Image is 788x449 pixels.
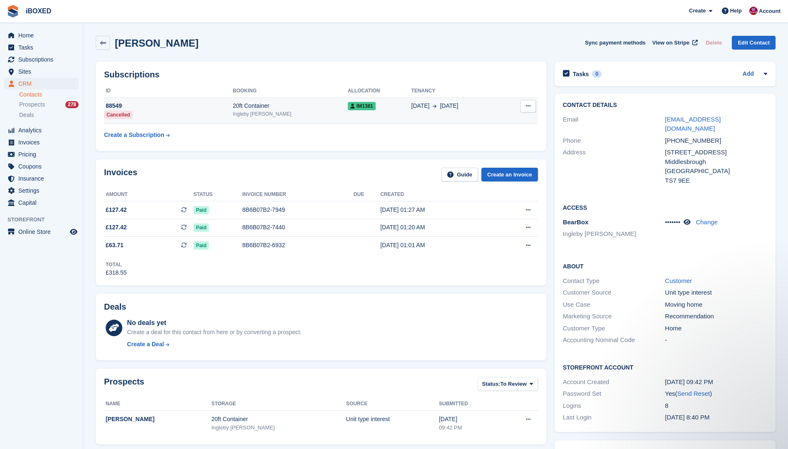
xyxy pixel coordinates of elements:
span: Subscriptions [18,54,68,65]
a: menu [4,66,79,77]
span: Home [18,30,68,41]
div: Total [106,261,127,268]
a: Add [743,69,754,79]
h2: Prospects [104,377,144,392]
a: Preview store [69,227,79,237]
a: Create a Subscription [104,127,170,143]
div: Account Created [563,377,665,387]
div: Email [563,115,665,134]
span: Insurance [18,173,68,184]
div: Use Case [563,300,665,310]
span: [DATE] [440,102,458,110]
div: 20ft Container [211,415,346,424]
span: Deals [19,111,34,119]
a: iBOXED [22,4,55,18]
span: Create [689,7,706,15]
a: Create a Deal [127,340,301,349]
a: Change [696,218,718,226]
div: Accounting Nominal Code [563,335,665,345]
span: £127.42 [106,206,127,214]
div: Password Set [563,389,665,399]
th: Name [104,397,211,411]
div: [DATE] 09:42 PM [665,377,767,387]
th: Source [346,397,439,411]
span: Paid [193,206,209,214]
div: Address [563,148,665,185]
h2: Contact Details [563,102,767,109]
h2: Subscriptions [104,70,538,79]
div: Ingleby [PERSON_NAME] [233,110,348,118]
div: 8B6B07B2-7949 [242,206,354,214]
span: Storefront [7,216,83,224]
a: menu [4,124,79,136]
div: [PERSON_NAME] [106,415,211,424]
div: [STREET_ADDRESS] [665,148,767,157]
span: Help [730,7,742,15]
th: Due [354,188,380,201]
div: Moving home [665,300,767,310]
img: stora-icon-8386f47178a22dfd0bd8f6a31ec36ba5ce8667c1dd55bd0f319d3a0aa187defe.svg [7,5,19,17]
a: Create an Invoice [481,168,538,181]
span: Paid [193,241,209,250]
span: Account [759,7,781,15]
div: Customer Type [563,324,665,333]
div: Home [665,324,767,333]
div: 20ft Container [233,102,348,110]
a: View on Stripe [649,36,699,50]
div: 278 [65,101,79,108]
span: Tasks [18,42,68,53]
th: Submitted [439,397,501,411]
a: Send Reset [677,390,710,397]
a: menu [4,54,79,65]
div: 88549 [104,102,233,110]
span: View on Stripe [652,39,689,47]
a: Contacts [19,91,79,99]
a: Edit Contact [732,36,776,50]
div: 09:42 PM [439,424,501,432]
div: No deals yet [127,318,301,328]
span: Capital [18,197,68,208]
div: Cancelled [104,111,133,119]
th: ID [104,84,233,98]
h2: Tasks [573,70,589,78]
div: [PHONE_NUMBER] [665,136,767,146]
th: Amount [104,188,193,201]
li: Ingleby [PERSON_NAME] [563,229,665,239]
div: Middlesbrough [665,157,767,167]
div: [GEOGRAPHIC_DATA] [665,166,767,176]
span: Paid [193,223,209,232]
button: Sync payment methods [585,36,646,50]
time: 2025-09-03 19:40:52 UTC [665,414,709,421]
h2: Access [563,203,767,211]
div: Ingleby [PERSON_NAME] [211,424,346,432]
th: Invoice number [242,188,354,201]
div: TS7 9EE [665,176,767,186]
div: Unit type interest [665,288,767,298]
a: menu [4,185,79,196]
a: Customer [665,277,692,284]
div: Create a deal for this contact from here or by converting a prospect. [127,328,301,337]
img: Amanda Forder [749,7,758,15]
div: - [665,335,767,345]
a: Guide [441,168,478,181]
span: £63.71 [106,241,124,250]
h2: [PERSON_NAME] [115,37,198,49]
div: 0 [592,70,602,78]
div: Create a Subscription [104,131,164,139]
div: Contact Type [563,276,665,286]
span: ••••••• [665,218,680,226]
div: Create a Deal [127,340,164,349]
a: menu [4,161,79,172]
a: menu [4,149,79,160]
a: menu [4,30,79,41]
a: menu [4,173,79,184]
a: menu [4,78,79,89]
h2: Deals [104,302,126,312]
div: Phone [563,136,665,146]
a: Prospects 278 [19,100,79,109]
div: [DATE] [439,415,501,424]
a: Deals [19,111,79,119]
th: Tenancy [411,84,503,98]
span: Settings [18,185,68,196]
span: £127.42 [106,223,127,232]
